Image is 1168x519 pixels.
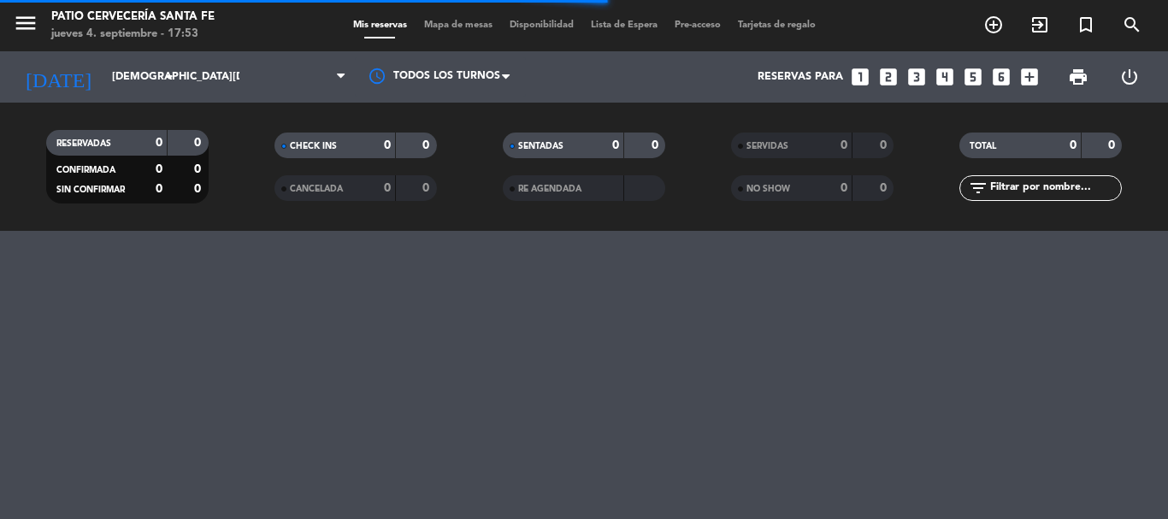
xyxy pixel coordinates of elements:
span: Tarjetas de regalo [729,21,824,30]
span: Pre-acceso [666,21,729,30]
span: CANCELADA [290,185,343,193]
div: jueves 4. septiembre - 17:53 [51,26,215,43]
strong: 0 [880,139,890,151]
strong: 0 [156,163,162,175]
strong: 0 [422,182,433,194]
span: print [1068,67,1088,87]
strong: 0 [384,182,391,194]
strong: 0 [194,163,204,175]
i: looks_one [849,66,871,88]
strong: 0 [652,139,662,151]
i: power_settings_new [1119,67,1140,87]
div: LOG OUT [1104,51,1155,103]
i: looks_5 [962,66,984,88]
strong: 0 [156,137,162,149]
div: Patio Cervecería Santa Fe [51,9,215,26]
i: menu [13,10,38,36]
strong: 0 [612,139,619,151]
i: [DATE] [13,58,103,96]
span: Lista de Espera [582,21,666,30]
span: Disponibilidad [501,21,582,30]
i: looks_two [877,66,900,88]
strong: 0 [1070,139,1077,151]
button: menu [13,10,38,42]
i: exit_to_app [1029,15,1050,35]
strong: 0 [841,182,847,194]
strong: 0 [194,137,204,149]
span: CONFIRMADA [56,166,115,174]
span: RE AGENDADA [518,185,581,193]
i: search [1122,15,1142,35]
input: Filtrar por nombre... [988,179,1121,198]
i: looks_6 [990,66,1012,88]
i: looks_3 [905,66,928,88]
strong: 0 [384,139,391,151]
span: TOTAL [970,142,996,150]
strong: 0 [880,182,890,194]
span: Mapa de mesas [416,21,501,30]
span: Reservas para [758,71,843,83]
i: looks_4 [934,66,956,88]
span: SENTADAS [518,142,563,150]
span: Mis reservas [345,21,416,30]
span: SIN CONFIRMAR [56,186,125,194]
strong: 0 [1108,139,1118,151]
strong: 0 [156,183,162,195]
span: NO SHOW [746,185,790,193]
span: RESERVADAS [56,139,111,148]
i: filter_list [968,178,988,198]
span: SERVIDAS [746,142,788,150]
span: CHECK INS [290,142,337,150]
i: arrow_drop_down [159,67,180,87]
strong: 0 [194,183,204,195]
strong: 0 [841,139,847,151]
i: turned_in_not [1076,15,1096,35]
i: add_box [1018,66,1041,88]
i: add_circle_outline [983,15,1004,35]
strong: 0 [422,139,433,151]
